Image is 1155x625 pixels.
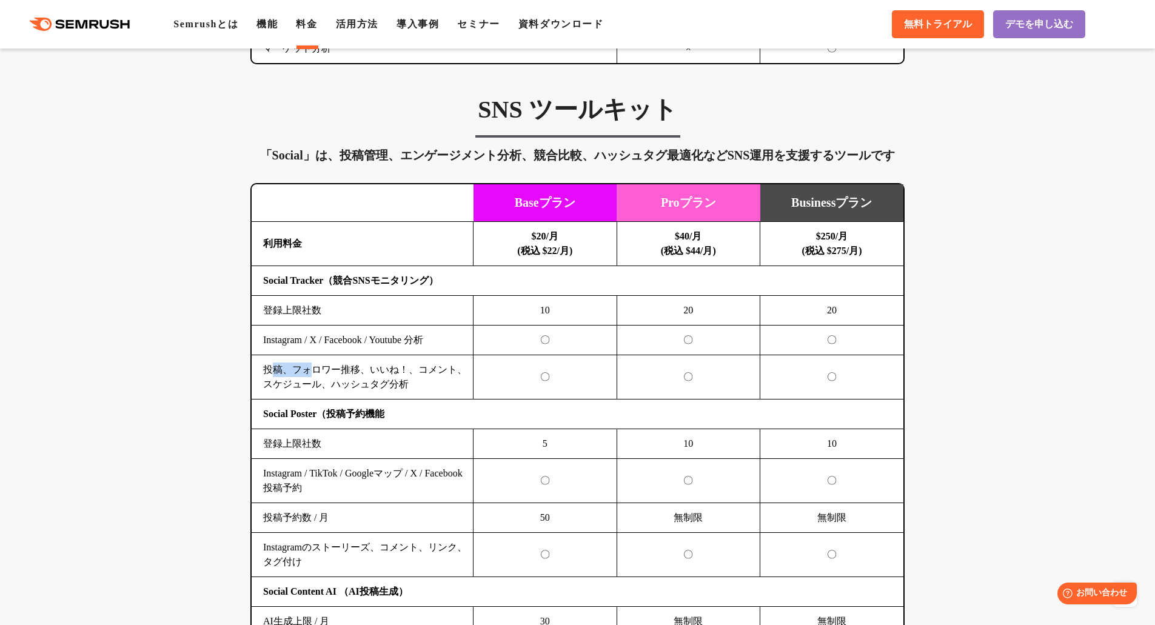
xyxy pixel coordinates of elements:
[802,231,862,256] b: $250/月 (税込 $275/月)
[617,533,760,577] td: 〇
[617,355,760,399] td: 〇
[760,355,904,399] td: 〇
[993,10,1085,38] a: デモを申し込む
[252,355,474,399] td: 投稿、フォロワー推移、いいね！、コメント、スケジュール、ハッシュタグ分析
[336,19,378,29] a: 活用方法
[474,355,617,399] td: 〇
[760,459,904,503] td: 〇
[263,275,438,286] b: Social Tracker（競合SNSモニタリング）
[1047,578,1142,612] iframe: Help widget launcher
[661,231,716,256] b: $40/月 (税込 $44/月)
[617,296,760,326] td: 20
[617,503,760,533] td: 無制限
[263,238,302,249] b: 利用料金
[252,326,474,355] td: Instagram / X / Facebook / Youtube 分析
[760,184,904,222] td: Businessプラン
[250,145,905,165] div: 「Social」は、投稿管理、エンゲージメント分析、競合比較、ハッシュタグ最適化などSNS運用を支援するツールです
[296,19,317,29] a: 料金
[617,459,760,503] td: 〇
[760,296,904,326] td: 20
[760,503,904,533] td: 無制限
[1005,18,1073,31] span: デモを申し込む
[904,18,972,31] span: 無料トライアル
[474,326,617,355] td: 〇
[457,19,500,29] a: セミナー
[474,296,617,326] td: 10
[474,184,617,222] td: Baseプラン
[252,533,474,577] td: Instagramのストーリーズ、コメント、リンク、タグ付け
[474,503,617,533] td: 50
[617,326,760,355] td: 〇
[474,459,617,503] td: 〇
[474,429,617,459] td: 5
[250,95,905,125] h3: SNS ツールキット
[517,231,572,256] b: $20/月 (税込 $22/月)
[760,326,904,355] td: 〇
[760,533,904,577] td: 〇
[397,19,439,29] a: 導入事例
[263,409,384,419] b: Social Poster（投稿予約機能
[252,296,474,326] td: 登録上限社数
[173,19,238,29] a: Semrushとは
[263,586,408,597] b: Social Content AI （AI投稿生成）
[617,429,760,459] td: 10
[892,10,984,38] a: 無料トライアル
[252,503,474,533] td: 投稿予約数 / 月
[252,459,474,503] td: Instagram / TikTok / Googleマップ / X / Facebook 投稿予約
[252,429,474,459] td: 登録上限社数
[617,184,760,222] td: Proプラン
[760,429,904,459] td: 10
[518,19,604,29] a: 資料ダウンロード
[474,533,617,577] td: 〇
[256,19,278,29] a: 機能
